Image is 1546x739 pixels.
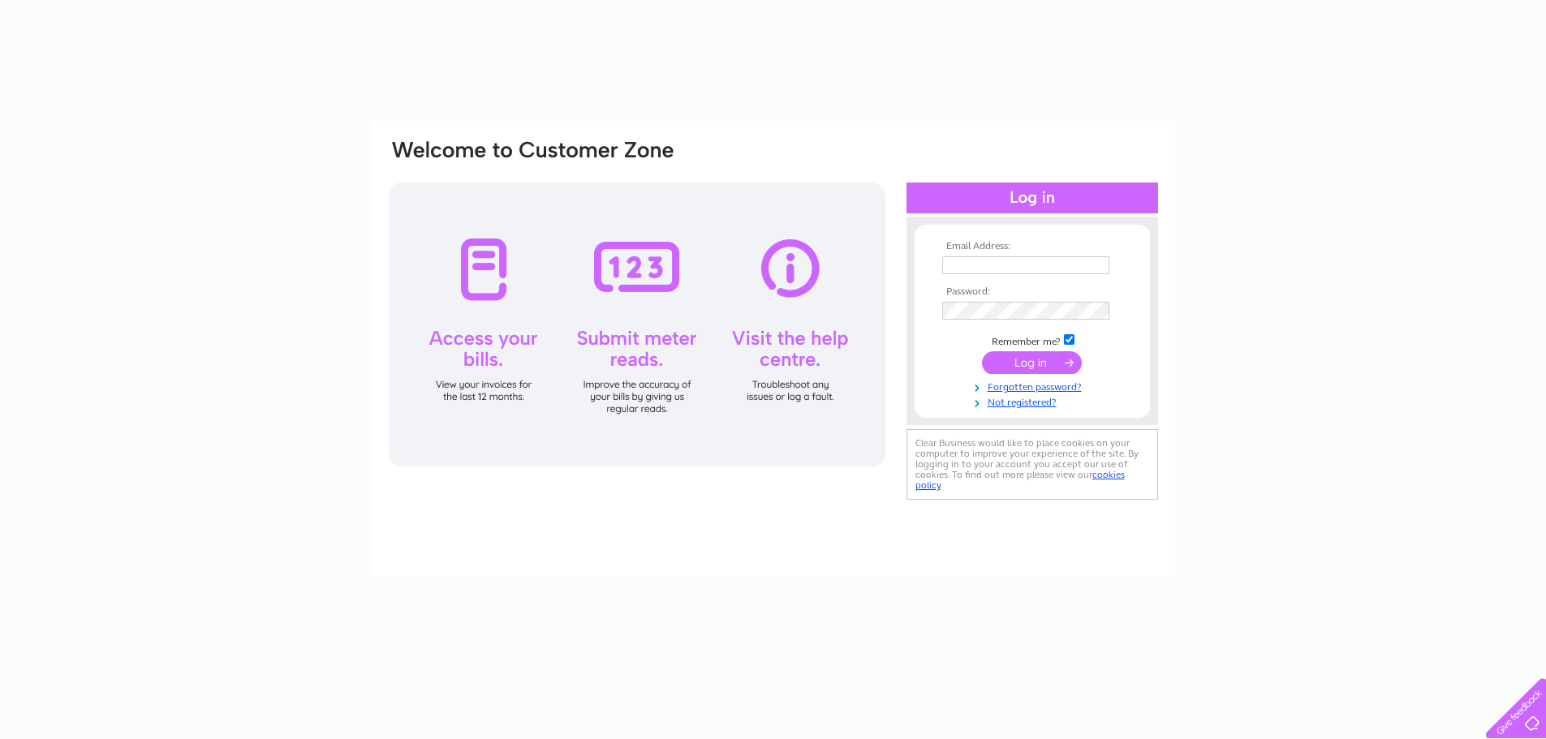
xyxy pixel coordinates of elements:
th: Password: [938,286,1126,298]
a: Forgotten password? [942,378,1126,393]
a: cookies policy [915,469,1125,491]
div: Clear Business would like to place cookies on your computer to improve your experience of the sit... [906,429,1158,500]
a: Not registered? [942,393,1126,409]
input: Submit [982,351,1082,374]
td: Remember me? [938,332,1126,348]
th: Email Address: [938,241,1126,252]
